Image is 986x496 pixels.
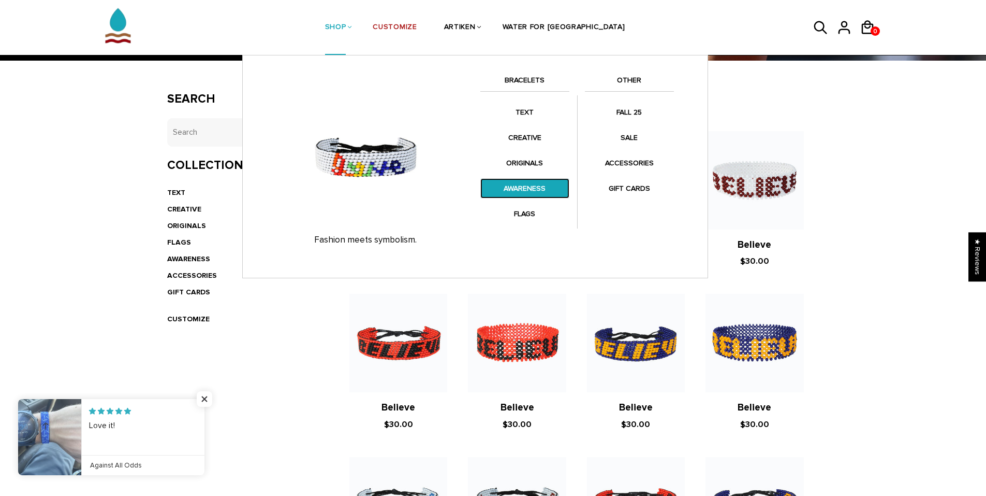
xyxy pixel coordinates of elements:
[480,127,569,148] a: CREATIVE
[167,188,185,197] a: TEXT
[167,118,319,147] input: Search
[373,1,417,55] a: CUSTOMIZE
[619,402,653,414] a: Believe
[167,221,206,230] a: ORIGINALS
[585,178,674,199] a: GIFT CARDS
[738,402,771,414] a: Believe
[503,1,625,55] a: WATER FOR [GEOGRAPHIC_DATA]
[167,92,319,107] h3: Search
[585,74,674,92] a: OTHER
[585,153,674,173] a: ACCESSORIES
[621,419,650,430] span: $30.00
[261,235,470,245] p: Fashion meets symbolism.
[740,256,769,266] span: $30.00
[480,153,569,173] a: ORIGINALS
[480,102,569,122] a: TEXT
[197,391,212,407] span: Close popup widget
[501,402,534,414] a: Believe
[480,74,569,92] a: BRACELETS
[871,25,880,38] span: 0
[740,419,769,430] span: $30.00
[167,315,210,323] a: CUSTOMIZE
[480,204,569,224] a: FLAGS
[585,102,674,122] a: FALL 25
[167,238,191,247] a: FLAGS
[381,402,415,414] a: Believe
[585,127,674,148] a: SALE
[167,205,201,214] a: CREATIVE
[871,26,880,36] a: 0
[167,288,210,296] a: GIFT CARDS
[325,1,346,55] a: SHOP
[968,232,986,281] div: Click to open Judge.me floating reviews tab
[384,419,413,430] span: $30.00
[167,158,319,173] h3: Collections
[167,271,217,280] a: ACCESSORIES
[444,1,476,55] a: ARTIKEN
[738,239,771,251] a: Believe
[480,178,569,199] a: AWARENESS
[167,254,210,263] a: AWARENESS
[503,419,532,430] span: $30.00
